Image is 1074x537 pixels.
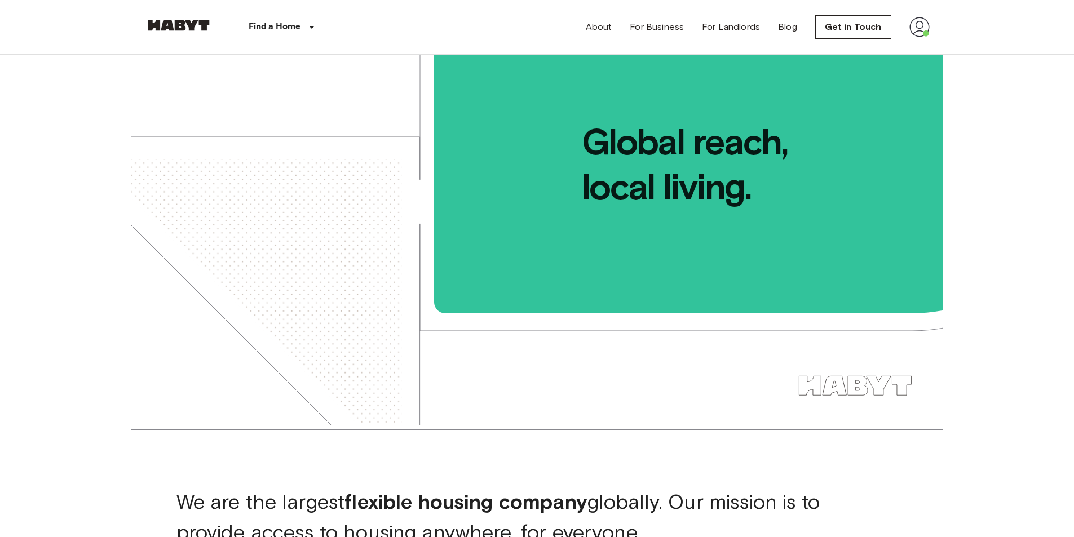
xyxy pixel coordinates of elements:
[586,20,612,34] a: About
[131,55,943,425] img: we-make-moves-not-waiting-lists
[436,55,943,210] span: Global reach, local living.
[702,20,760,34] a: For Landlords
[815,15,891,39] a: Get in Touch
[344,489,587,514] b: flexible housing company
[630,20,684,34] a: For Business
[249,20,301,34] p: Find a Home
[145,20,213,31] img: Habyt
[909,17,930,37] img: avatar
[778,20,797,34] a: Blog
